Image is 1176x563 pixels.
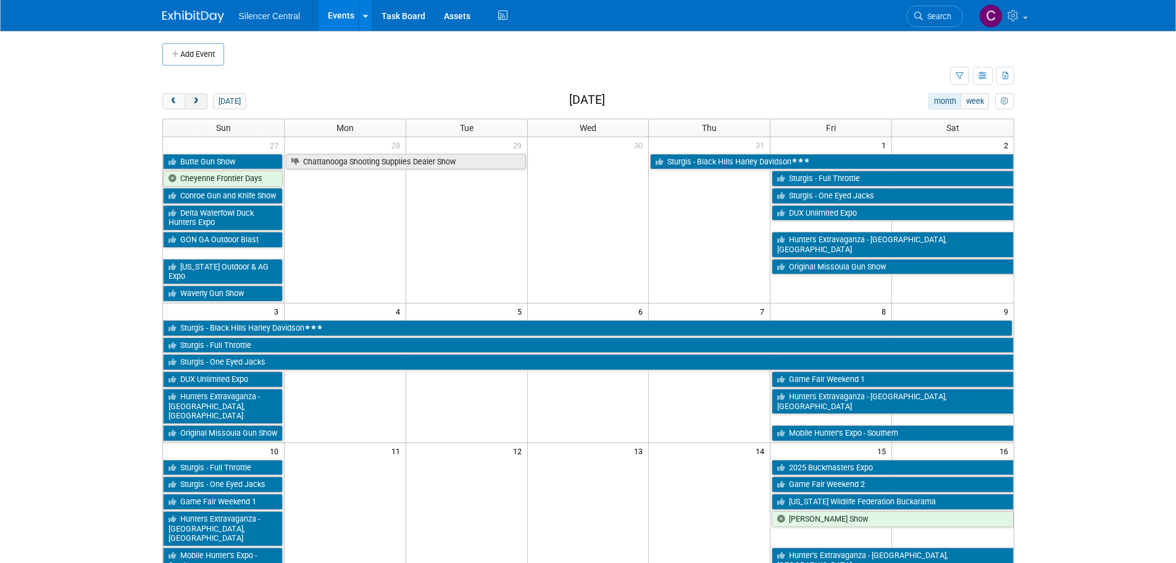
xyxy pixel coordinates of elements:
h2: [DATE] [569,93,605,107]
span: Thu [702,123,717,133]
a: Game Fair Weekend 1 [772,371,1013,387]
span: 11 [390,443,406,459]
a: Sturgis - Full Throttle [772,171,1013,187]
a: Search [906,6,963,27]
span: 15 [876,443,891,459]
a: Hunters Extravaganza - [GEOGRAPHIC_DATA], [GEOGRAPHIC_DATA] [772,232,1013,257]
a: Mobile Hunter’s Expo - Southern [772,425,1013,441]
button: prev [162,93,185,109]
a: Sturgis - One Eyed Jacks [163,354,1014,370]
a: Hunters Extravaganza - [GEOGRAPHIC_DATA], [GEOGRAPHIC_DATA] [163,389,283,424]
span: 9 [1003,303,1014,319]
a: Sturgis - Black Hills Harley Davidson [650,154,1013,170]
a: Cheyenne Frontier Days [163,171,283,187]
span: 3 [273,303,284,319]
span: Fri [826,123,836,133]
a: Butte Gun Show [163,154,283,170]
a: GON GA Outdoor Blast [163,232,283,248]
button: myCustomButton [995,93,1014,109]
span: 2 [1003,137,1014,153]
a: Sturgis - Black Hills Harley Davidson [163,320,1012,336]
a: DUX Unlimited Expo [772,205,1013,221]
button: next [185,93,207,109]
span: 30 [633,137,648,153]
button: week [961,93,989,109]
button: month [928,93,961,109]
a: 2025 Buckmasters Expo [772,460,1013,476]
a: Waverly Gun Show [163,286,283,302]
a: Conroe Gun and Knife Show [163,188,283,204]
a: Game Fair Weekend 1 [163,494,283,510]
span: 1 [880,137,891,153]
span: 6 [637,303,648,319]
img: Cade Cox [979,4,1003,28]
span: Sat [946,123,959,133]
a: Delta Waterfowl Duck Hunters Expo [163,205,283,231]
span: 31 [754,137,770,153]
span: 5 [516,303,527,319]
a: DUX Unlimited Expo [163,371,283,387]
span: 7 [759,303,770,319]
a: Hunters Extravaganza - [GEOGRAPHIC_DATA], [GEOGRAPHIC_DATA] [772,389,1013,414]
span: Tue [460,123,473,133]
img: ExhibitDay [162,11,224,23]
span: 8 [880,303,891,319]
span: 14 [754,443,770,459]
a: Original Missoula Gun Show [163,425,283,441]
span: Wed [580,123,596,133]
a: [US_STATE] Outdoor & AG Expo [163,259,283,284]
a: Sturgis - Full Throttle [163,460,283,476]
a: [US_STATE] Wildlife Federation Buckarama [772,494,1013,510]
span: 29 [512,137,527,153]
a: Game Fair Weekend 2 [772,476,1013,493]
span: 28 [390,137,406,153]
span: 12 [512,443,527,459]
a: Chattanooga Shooting Supplies Dealer Show [286,154,526,170]
span: Search [923,12,951,21]
button: Add Event [162,43,224,66]
span: 16 [998,443,1014,459]
span: 10 [269,443,284,459]
span: Silencer Central [239,11,301,21]
span: Sun [216,123,231,133]
span: 4 [394,303,406,319]
a: Original Missoula Gun Show [772,259,1013,275]
span: Mon [336,123,354,133]
a: Sturgis - One Eyed Jacks [163,476,283,493]
i: Personalize Calendar [1001,98,1009,106]
a: Sturgis - One Eyed Jacks [772,188,1013,204]
a: [PERSON_NAME] Show [772,511,1013,527]
span: 13 [633,443,648,459]
a: Hunters Extravaganza - [GEOGRAPHIC_DATA], [GEOGRAPHIC_DATA] [163,511,283,546]
span: 27 [269,137,284,153]
button: [DATE] [213,93,246,109]
a: Sturgis - Full Throttle [163,337,1014,353]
